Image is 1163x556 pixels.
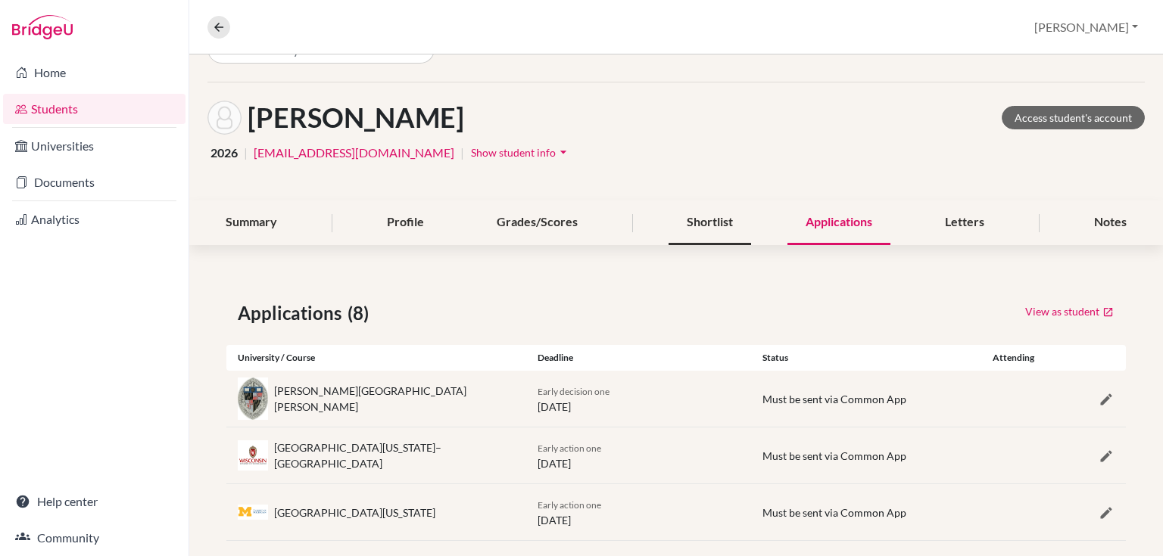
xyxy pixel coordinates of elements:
img: Xiaodan Wang's avatar [207,101,242,135]
a: Access student's account [1002,106,1145,129]
div: Letters [927,200,1002,245]
a: Universities [3,131,186,161]
span: Show student info [471,146,556,159]
div: Shortlist [669,200,751,245]
span: Early decision one [538,386,610,397]
img: Bridge-U [12,15,73,39]
button: Show student infoarrow_drop_down [470,141,572,164]
div: [DATE] [526,383,751,415]
img: us_umi_m_7di3pp.jpeg [238,505,268,520]
div: [GEOGRAPHIC_DATA][US_STATE]–[GEOGRAPHIC_DATA] [274,440,515,471]
div: Profile [369,200,442,245]
div: [DATE] [526,440,751,471]
a: Community [3,523,186,553]
div: [DATE] [526,496,751,528]
button: [PERSON_NAME] [1027,13,1145,42]
img: us_wisc_r0h9iqh6.jpeg [238,440,268,471]
div: [GEOGRAPHIC_DATA][US_STATE] [274,505,435,520]
img: us_jhu_m19dxs5k.jpeg [238,377,268,419]
div: Grades/Scores [479,200,596,245]
a: Documents [3,167,186,197]
span: Must be sent via Common App [762,506,906,519]
div: Applications [787,200,890,245]
a: Home [3,57,186,88]
span: Early action one [538,443,601,454]
span: | [460,144,464,162]
div: University / Course [226,351,526,365]
a: [EMAIL_ADDRESS][DOMAIN_NAME] [254,144,454,162]
span: (8) [348,300,375,327]
span: Early action one [538,499,601,511]
span: Must be sent via Common App [762,393,906,405]
div: Summary [207,200,295,245]
div: Notes [1076,200,1145,245]
div: Status [751,351,976,365]
span: Must be sent via Common App [762,449,906,462]
i: arrow_drop_down [556,144,571,160]
a: Help center [3,486,186,517]
a: View as student [1024,300,1115,323]
div: Attending [976,351,1051,365]
a: Students [3,94,186,124]
span: | [244,144,248,162]
h1: [PERSON_NAME] [248,101,464,134]
span: 2026 [210,144,238,162]
div: [PERSON_NAME][GEOGRAPHIC_DATA][PERSON_NAME] [274,383,515,415]
a: Analytics [3,204,186,235]
span: Applications [238,300,348,327]
div: Deadline [526,351,751,365]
